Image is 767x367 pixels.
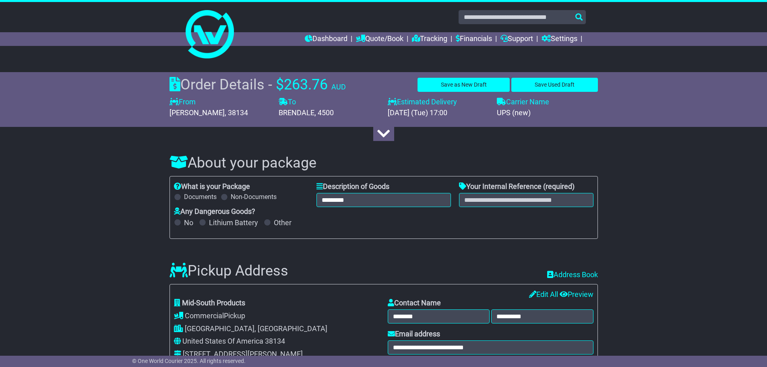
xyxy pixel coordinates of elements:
label: Documents [184,193,217,201]
span: 263.76 [284,76,328,93]
span: BRENDALE [279,108,314,117]
label: What is your Package [174,182,250,191]
span: Commercial [185,311,224,320]
label: No [184,218,193,227]
h3: Pickup Address [170,263,288,279]
span: [GEOGRAPHIC_DATA], [GEOGRAPHIC_DATA] [185,324,327,333]
a: Quote/Book [356,32,403,46]
a: Financials [456,32,492,46]
label: Your Internal Reference (required) [459,182,575,191]
span: [PERSON_NAME] [170,108,225,117]
div: [DATE] (Tue) 17:00 [388,108,489,117]
span: , 4500 [314,108,334,117]
span: $ [276,76,284,93]
label: To [279,97,296,106]
label: Carrier Name [497,97,549,106]
label: Description of Goods [316,182,389,191]
div: Pickup [174,311,380,320]
label: Contact Name [388,299,441,307]
span: , 38134 [225,108,248,117]
span: 38134 [265,337,285,345]
label: Lithium Battery [209,218,258,227]
div: [STREET_ADDRESS][PERSON_NAME] [183,350,303,359]
a: Support [500,32,533,46]
span: Mid-South Products [182,299,245,307]
a: Edit All [529,290,558,299]
a: Settings [542,32,577,46]
a: Dashboard [305,32,347,46]
div: UPS (new) [497,108,598,117]
label: Other [274,218,292,227]
span: © One World Courier 2025. All rights reserved. [132,358,246,364]
span: United States Of America [182,337,263,345]
div: Order Details - [170,76,346,93]
label: Any Dangerous Goods? [174,207,255,216]
label: Email address [388,330,440,338]
label: From [170,97,196,106]
button: Save as New Draft [418,78,510,92]
label: Estimated Delivery [388,97,489,106]
button: Save Used Draft [511,78,597,92]
a: Preview [560,290,593,299]
a: Tracking [412,32,447,46]
label: Non-Documents [231,193,277,201]
span: AUD [331,83,346,91]
a: Address Book [547,270,598,279]
h3: About your package [170,155,598,171]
